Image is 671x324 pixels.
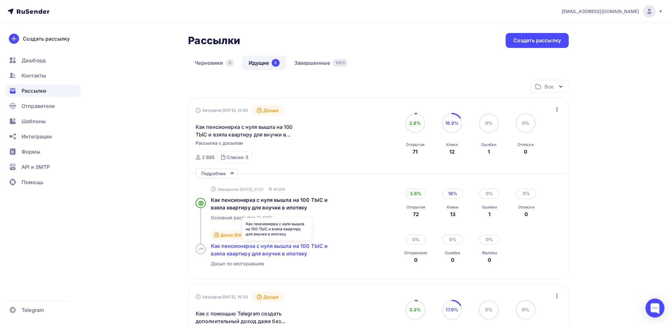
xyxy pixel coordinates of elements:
[201,170,226,177] div: Подробнее
[202,154,215,161] div: 2 685
[445,120,459,126] span: 16.9%
[22,178,43,186] span: Помощь
[211,231,262,240] div: Досыл [DATE], 21:01
[482,205,497,210] div: Ошибки
[406,142,425,147] div: Открытия
[522,120,529,126] span: 0%
[518,210,534,218] div: 0
[227,154,248,161] div: Списки: 5
[5,145,81,158] a: Формы
[22,163,50,171] span: API и SMTP
[257,215,272,221] span: (2 685)
[482,250,497,255] div: Жалобы
[272,59,280,67] div: 2
[522,307,529,312] span: 0%
[409,307,421,312] span: 3.3%
[488,148,490,155] div: 1
[188,34,240,47] h2: Рассылки
[5,69,81,82] a: Контакты
[446,142,458,147] div: Клики
[211,196,355,211] a: Как пенсионерка с нуля вышла на 100 ТЫС и взяла квартиру для внучки в ипотеку
[5,54,81,67] a: Дашборд
[252,292,284,302] div: Досыл
[479,188,500,199] div: 0%
[485,120,492,126] span: 0%
[407,205,425,210] div: Открытия
[22,72,46,79] span: Контакты
[22,87,46,95] span: Рассылки
[5,115,81,128] a: Шаблоны
[445,256,460,264] div: 0
[252,105,284,116] div: Досыл
[446,307,459,312] span: 17.9%
[218,187,264,192] span: Завершена [DATE], 21:01
[413,148,418,155] div: 71
[23,35,70,43] div: Создать рассылку
[211,243,328,257] span: Как пенсионерка с нуля вышла на 100 ТЫС и взяла квартиру для внучки в ипотеку
[445,250,460,255] div: Ошибки
[481,142,497,147] div: Ошибки
[226,59,234,67] div: 0
[562,8,639,15] span: [EMAIL_ADDRESS][DOMAIN_NAME]
[188,56,241,70] a: Черновики0
[405,250,427,255] div: Отправлено
[479,235,500,245] div: 0%
[518,205,534,210] div: Отписки
[211,261,264,267] span: Досыл по неоткрывшим
[274,187,285,192] span: 61206
[409,120,421,126] span: 2.6%
[544,83,553,90] div: Все
[196,140,243,146] span: Рассылка с досылом
[5,100,81,112] a: Отправители
[531,80,569,93] button: Все
[447,210,459,218] div: 13
[211,242,355,257] a: Как пенсионерка с нуля вышла на 100 ТЫС и взяла квартиру для внучки в ипотеку
[288,56,355,70] a: Завершенные1083
[196,123,304,138] span: Как пенсионерка с нуля вышла на 100 ТЫС и взяла квартиру для внучки в ипотеку
[22,56,46,64] span: Дашборд
[482,256,497,264] div: 0
[407,210,425,218] div: 72
[22,133,52,140] span: Интеграции
[442,235,463,245] div: 0%
[406,235,426,245] div: 0%
[5,84,81,97] a: Рассылки
[406,188,426,199] div: 2.6%
[242,56,286,70] a: Идущие2
[211,215,255,221] span: Основная рассылка
[211,197,328,211] span: Как пенсионерка с нуля вышла на 100 ТЫС и взяла квартиру для внучки в ипотеку
[405,256,427,264] div: 0
[22,117,46,125] span: Шаблоны
[447,205,459,210] div: Клики
[516,188,537,199] div: 0%
[513,37,561,44] div: Создать рассылку
[22,102,55,110] span: Отправители
[22,148,40,155] span: Формы
[562,5,663,18] a: [EMAIL_ADDRESS][DOMAIN_NAME]
[482,210,497,218] div: 1
[449,148,455,155] div: 12
[333,59,348,67] div: 1083
[22,306,44,314] span: Telegram
[518,142,534,147] div: Отписки
[442,188,463,199] div: 18%
[196,108,248,113] div: Запущена [DATE], 21:00
[242,218,312,241] div: Как пенсионерка с нуля вышла на 100 ТЫС и взяла квартиру для внучки в ипотеку
[269,186,272,192] span: ID
[524,148,527,155] div: 0
[196,294,248,300] div: Запущена [DATE], 10:53
[485,307,492,312] span: 0%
